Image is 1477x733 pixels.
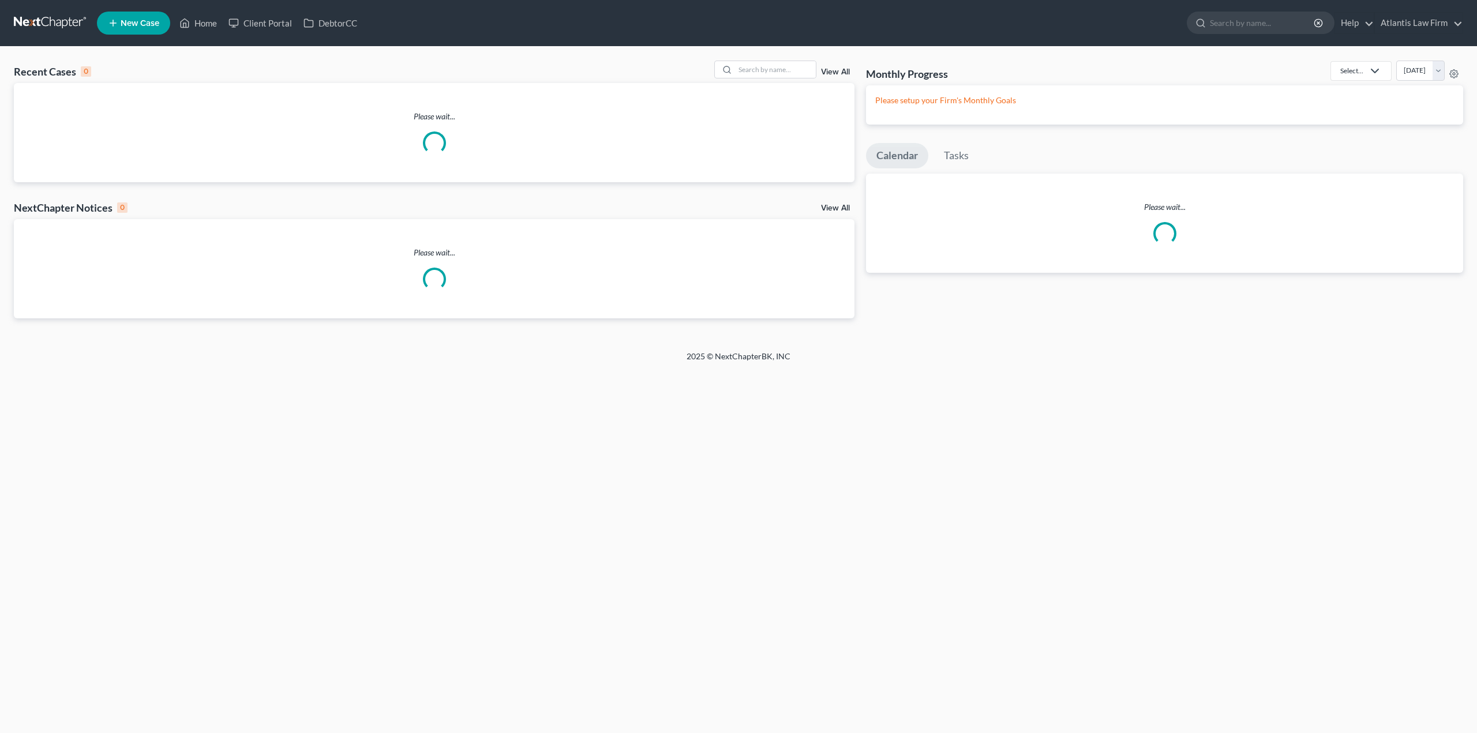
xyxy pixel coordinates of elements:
a: View All [821,68,850,76]
input: Search by name... [735,61,816,78]
a: Help [1335,13,1374,33]
a: Atlantis Law Firm [1375,13,1463,33]
div: 2025 © NextChapterBK, INC [410,351,1067,371]
div: Select... [1340,66,1363,76]
a: View All [821,204,850,212]
div: 0 [117,202,128,213]
p: Please wait... [14,247,854,258]
a: Client Portal [223,13,298,33]
div: 0 [81,66,91,77]
p: Please wait... [14,111,854,122]
a: Calendar [866,143,928,168]
div: Recent Cases [14,65,91,78]
input: Search by name... [1210,12,1315,33]
p: Please wait... [866,201,1463,213]
p: Please setup your Firm's Monthly Goals [875,95,1454,106]
a: DebtorCC [298,13,363,33]
a: Tasks [934,143,979,168]
a: Home [174,13,223,33]
h3: Monthly Progress [866,67,948,81]
span: New Case [121,19,159,28]
div: NextChapter Notices [14,201,128,215]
